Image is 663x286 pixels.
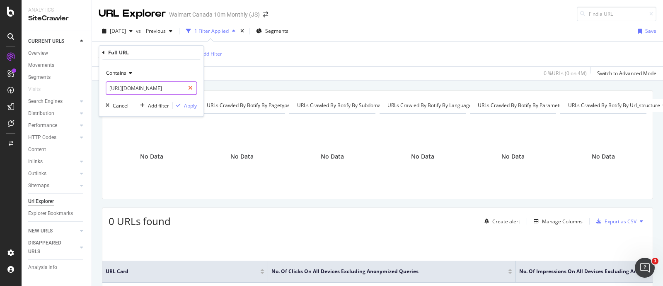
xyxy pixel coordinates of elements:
a: CURRENT URLS [28,37,77,46]
span: 1 [652,258,658,264]
span: 2025 Aug. 22nd [110,27,126,34]
div: Manage Columns [542,218,583,225]
span: No Data [321,152,344,161]
div: URL Explorer [99,7,166,21]
a: Overview [28,49,86,58]
a: Movements [28,61,86,70]
div: 0 % URLs ( 0 on 4M ) [544,70,587,77]
div: NEW URLS [28,227,53,235]
a: Analysis Info [28,263,86,272]
span: Contains [106,69,126,76]
div: Apply [184,102,197,109]
iframe: Intercom live chat [635,258,655,278]
button: 1 Filter Applied [183,24,239,38]
span: No Data [411,152,434,161]
span: URLs Crawled By Botify By url_structure [568,102,660,109]
a: Url Explorer [28,197,86,206]
div: HTTP Codes [28,133,56,142]
button: Manage Columns [530,216,583,226]
div: Movements [28,61,54,70]
div: Add filter [148,102,169,109]
div: Sitemaps [28,181,49,190]
a: Distribution [28,109,77,118]
span: URLs Crawled By Botify By pagetype [207,102,290,109]
div: Visits [28,85,41,94]
div: Segments [28,73,51,82]
div: Performance [28,121,57,130]
span: 0 URLs found [109,214,171,228]
span: URLs Crawled By Botify By subdomains [297,102,387,109]
span: No. of Clicks On All Devices excluding anonymized queries [271,268,496,275]
div: Analytics [28,7,85,14]
div: Add Filter [200,50,222,57]
div: Walmart Canada 10m Monthly (JS) [169,10,260,19]
span: URLs Crawled By Botify By language [387,102,472,109]
button: Add Filter [189,49,222,59]
button: Create alert [481,215,520,228]
div: Full URL [108,49,129,56]
div: Analysis Info [28,263,57,272]
div: CURRENT URLS [28,37,64,46]
div: Overview [28,49,48,58]
span: Segments [265,27,288,34]
button: Previous [143,24,176,38]
a: NEW URLS [28,227,77,235]
a: Visits [28,85,49,94]
a: Content [28,145,86,154]
span: vs [136,27,143,34]
div: arrow-right-arrow-left [263,12,268,17]
button: Cancel [102,101,128,110]
a: Performance [28,121,77,130]
span: Previous [143,27,166,34]
div: Inlinks [28,157,43,166]
span: URL Card [106,268,258,275]
button: Add filter [137,101,169,110]
a: Explorer Bookmarks [28,209,86,218]
div: 1 Filter Applied [194,27,229,34]
div: Export as CSV [605,218,636,225]
a: Sitemaps [28,181,77,190]
a: Search Engines [28,97,77,106]
div: times [239,27,246,35]
button: Apply [173,101,197,110]
a: HTTP Codes [28,133,77,142]
button: Export as CSV [593,215,636,228]
span: No Data [230,152,254,161]
div: Search Engines [28,97,63,106]
div: Explorer Bookmarks [28,209,73,218]
h4: URLs Crawled By Botify By parameters [476,99,579,112]
div: Save [645,27,656,34]
a: Segments [28,73,86,82]
span: No Data [592,152,615,161]
span: No Data [501,152,525,161]
div: Url Explorer [28,197,54,206]
div: Switch to Advanced Mode [597,70,656,77]
div: Distribution [28,109,54,118]
a: Outlinks [28,169,77,178]
button: Segments [253,24,292,38]
div: Outlinks [28,169,46,178]
span: URLs Crawled By Botify By parameters [478,102,567,109]
div: Create alert [492,218,520,225]
div: Content [28,145,46,154]
div: Cancel [113,102,128,109]
div: SiteCrawler [28,14,85,23]
h4: URLs Crawled By Botify By pagetype [205,99,302,112]
a: DISAPPEARED URLS [28,239,77,256]
h4: URLs Crawled By Botify By language [386,99,484,112]
button: Switch to Advanced Mode [594,67,656,80]
a: Inlinks [28,157,77,166]
button: [DATE] [99,24,136,38]
div: DISAPPEARED URLS [28,239,70,256]
button: Save [635,24,656,38]
span: No Data [140,152,163,161]
h4: URLs Crawled By Botify By subdomains [295,99,400,112]
input: Find a URL [577,7,656,21]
